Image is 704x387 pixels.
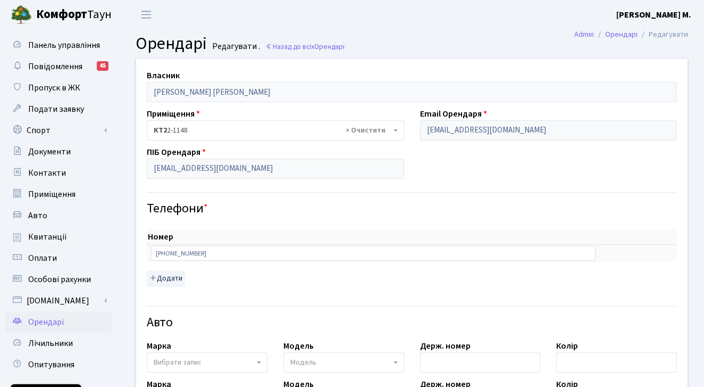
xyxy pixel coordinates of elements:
[265,42,345,52] a: Назад до всіхОрендарі
[147,120,404,141] span: <b>КТ2</b>&nbsp;&nbsp;&nbsp;2-1148
[420,108,487,120] label: Email Орендаря
[28,82,80,94] span: Пропуск в ЖК
[28,210,47,221] span: Авто
[283,340,314,352] label: Модель
[136,31,207,56] span: Орендарі
[154,357,202,368] span: Вибрати запис
[210,42,260,52] small: Редагувати .
[154,125,391,136] span: <b>КТ2</b>&nbsp;&nbsp;&nbsp;2-1148
[28,337,73,349] span: Лічильники
[5,311,112,333] a: Орендарі
[5,120,112,141] a: Спорт
[97,61,108,71] div: 45
[5,248,112,269] a: Оплати
[28,316,64,328] span: Орендарі
[28,359,74,370] span: Опитування
[314,42,345,52] span: Орендарі
[28,61,82,72] span: Повідомлення
[420,340,471,352] label: Держ. номер
[5,56,112,77] a: Повідомлення45
[5,184,112,205] a: Приміщення
[36,6,87,23] b: Комфорт
[5,226,112,248] a: Квитанції
[5,269,112,290] a: Особові рахунки
[574,29,594,40] a: Admin
[5,290,112,311] a: [DOMAIN_NAME]
[28,167,66,179] span: Контакти
[5,77,112,98] a: Пропуск в ЖК
[28,146,71,158] span: Документи
[147,340,171,352] label: Марка
[147,146,206,159] label: ПІБ Орендаря
[28,39,100,51] span: Панель управління
[5,162,112,184] a: Контакти
[5,35,112,56] a: Панель управління
[147,270,185,287] button: Додати
[147,229,600,245] th: Номер
[5,333,112,354] a: Лічильники
[147,201,677,217] h4: Телефони
[28,103,84,115] span: Подати заявку
[605,29,638,40] a: Орендарі
[290,357,316,368] span: Модель
[346,125,385,136] span: Видалити всі елементи
[556,340,578,352] label: Колір
[558,23,704,46] nav: breadcrumb
[28,231,67,243] span: Квитанції
[5,98,112,120] a: Подати заявку
[616,9,691,21] a: [PERSON_NAME] М.
[36,6,112,24] span: Таун
[28,274,91,285] span: Особові рахунки
[133,6,160,23] button: Переключити навігацію
[28,188,76,200] span: Приміщення
[147,315,677,331] h4: Авто
[11,4,32,26] img: logo.png
[154,125,167,136] b: КТ2
[5,205,112,226] a: Авто
[638,29,688,40] li: Редагувати
[147,69,180,82] label: Власник
[5,354,112,375] a: Опитування
[28,252,57,264] span: Оплати
[420,120,677,141] input: Буде використано в якості логіна
[147,108,200,120] label: Приміщення
[5,141,112,162] a: Документи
